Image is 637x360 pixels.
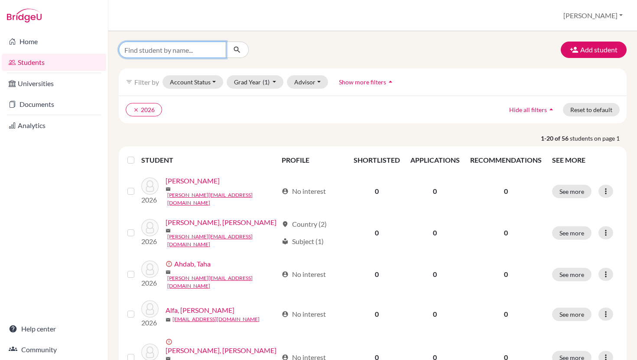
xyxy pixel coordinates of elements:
[282,188,289,195] span: account_circle
[134,78,159,86] span: Filter by
[174,259,211,269] a: Ahdab, Taha
[2,96,106,113] a: Documents
[2,320,106,337] a: Help center
[509,106,547,113] span: Hide all filters
[541,134,570,143] strong: 1-20 of 56
[166,176,220,186] a: [PERSON_NAME]
[141,150,276,170] th: STUDENT
[282,186,326,196] div: No interest
[141,300,159,318] img: Alfa, Nadia Adiyine
[561,42,627,58] button: Add student
[141,177,159,195] img: Adetona, Jasmine Oyinkansola
[465,150,547,170] th: RECOMMENDATIONS
[141,236,159,247] p: 2026
[2,341,106,358] a: Community
[2,33,106,50] a: Home
[167,233,278,248] a: [PERSON_NAME][EMAIL_ADDRESS][DOMAIN_NAME]
[405,212,465,254] td: 0
[470,228,542,238] p: 0
[348,170,405,212] td: 0
[166,228,171,233] span: mail
[166,345,276,356] a: [PERSON_NAME], [PERSON_NAME]
[339,78,386,86] span: Show more filters
[559,7,627,24] button: [PERSON_NAME]
[282,269,326,280] div: No interest
[348,150,405,170] th: SHORTLISTED
[166,260,174,267] span: error_outline
[287,75,328,89] button: Advisor
[331,75,402,89] button: Show more filtersarrow_drop_up
[166,270,171,275] span: mail
[563,103,620,116] button: Reset to default
[570,134,627,143] span: students on page 1
[552,268,591,281] button: See more
[470,186,542,196] p: 0
[126,78,133,85] i: filter_list
[282,219,327,229] div: Country (2)
[502,103,563,116] button: Hide all filtersarrow_drop_up
[282,271,289,278] span: account_circle
[386,77,395,86] i: arrow_drop_up
[227,75,284,89] button: Grad Year(1)
[172,315,260,323] a: [EMAIL_ADDRESS][DOMAIN_NAME]
[282,309,326,319] div: No interest
[7,9,42,22] img: Bridge-U
[166,186,171,192] span: mail
[166,217,276,228] a: [PERSON_NAME], [PERSON_NAME]
[348,254,405,295] td: 0
[166,305,234,315] a: Alfa, [PERSON_NAME]
[162,75,223,89] button: Account Status
[282,311,289,318] span: account_circle
[282,221,289,228] span: location_on
[263,78,270,86] span: (1)
[141,318,159,328] p: 2026
[348,212,405,254] td: 0
[547,150,623,170] th: SEE MORE
[126,103,162,116] button: clear2026
[141,219,159,236] img: Agyenim Boateng, Nana Kwasi
[2,75,106,92] a: Universities
[405,150,465,170] th: APPLICATIONS
[141,195,159,205] p: 2026
[2,117,106,134] a: Analytics
[552,308,591,321] button: See more
[141,278,159,288] p: 2026
[119,42,226,58] input: Find student by name...
[276,150,348,170] th: PROFILE
[282,238,289,245] span: local_library
[282,236,324,247] div: Subject (1)
[2,54,106,71] a: Students
[166,317,171,322] span: mail
[348,295,405,333] td: 0
[552,185,591,198] button: See more
[470,309,542,319] p: 0
[405,295,465,333] td: 0
[133,107,139,113] i: clear
[552,226,591,240] button: See more
[405,170,465,212] td: 0
[166,338,174,345] span: error_outline
[167,274,278,290] a: [PERSON_NAME][EMAIL_ADDRESS][DOMAIN_NAME]
[470,269,542,280] p: 0
[547,105,556,114] i: arrow_drop_up
[405,254,465,295] td: 0
[167,191,278,207] a: [PERSON_NAME][EMAIL_ADDRESS][DOMAIN_NAME]
[141,260,159,278] img: Ahdab, Taha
